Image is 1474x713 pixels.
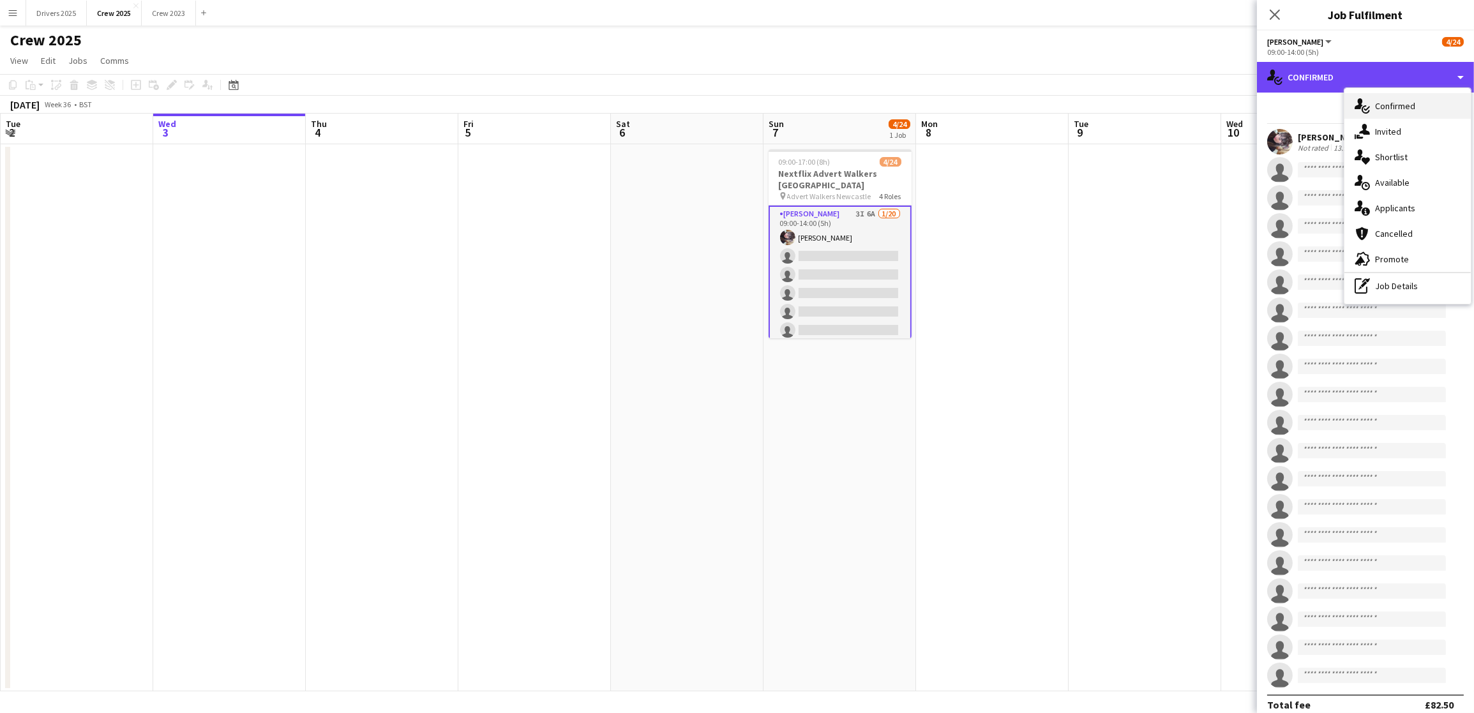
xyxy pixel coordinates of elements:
[889,130,910,140] div: 1 Job
[87,1,142,26] button: Crew 2025
[889,119,910,129] span: 4/24
[156,125,176,140] span: 3
[10,55,28,66] span: View
[158,118,176,130] span: Wed
[4,125,20,140] span: 2
[1074,118,1088,130] span: Tue
[36,52,61,69] a: Edit
[1267,37,1323,47] span: Advert Walkers
[769,206,912,603] app-card-role: [PERSON_NAME]3I6A1/2009:00-14:00 (5h)[PERSON_NAME]
[1442,37,1464,47] span: 4/24
[1425,698,1454,711] div: £82.50
[1267,47,1464,57] div: 09:00-14:00 (5h)
[95,52,134,69] a: Comms
[1257,62,1474,93] div: Confirmed
[1375,202,1415,214] span: Applicants
[462,125,474,140] span: 5
[142,1,196,26] button: Crew 2023
[1375,177,1410,188] span: Available
[26,1,87,26] button: Drivers 2025
[880,157,901,167] span: 4/24
[1375,228,1413,239] span: Cancelled
[63,52,93,69] a: Jobs
[919,125,938,140] span: 8
[1298,131,1365,143] div: [PERSON_NAME]
[1375,253,1409,265] span: Promote
[1072,125,1088,140] span: 9
[1375,126,1401,137] span: Invited
[41,55,56,66] span: Edit
[79,100,92,109] div: BST
[921,118,938,130] span: Mon
[309,125,327,140] span: 4
[68,55,87,66] span: Jobs
[769,149,912,338] app-job-card: 09:00-17:00 (8h)4/24Nextflix Advert Walkers [GEOGRAPHIC_DATA] Advert Walkers Newcastle4 Roles[PER...
[767,125,784,140] span: 7
[779,157,831,167] span: 09:00-17:00 (8h)
[311,118,327,130] span: Thu
[1331,143,1362,153] div: 13.94mi
[1375,100,1415,112] span: Confirmed
[880,191,901,201] span: 4 Roles
[463,118,474,130] span: Fri
[769,168,912,191] h3: Nextflix Advert Walkers [GEOGRAPHIC_DATA]
[787,191,871,201] span: Advert Walkers Newcastle
[5,52,33,69] a: View
[1257,6,1474,23] h3: Job Fulfilment
[1267,37,1334,47] button: [PERSON_NAME]
[1344,273,1471,299] div: Job Details
[1267,698,1311,711] div: Total fee
[1226,118,1243,130] span: Wed
[6,118,20,130] span: Tue
[769,118,784,130] span: Sun
[1375,151,1408,163] span: Shortlist
[616,118,630,130] span: Sat
[10,98,40,111] div: [DATE]
[10,31,82,50] h1: Crew 2025
[42,100,74,109] span: Week 36
[1298,143,1331,153] div: Not rated
[614,125,630,140] span: 6
[1224,125,1243,140] span: 10
[100,55,129,66] span: Comms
